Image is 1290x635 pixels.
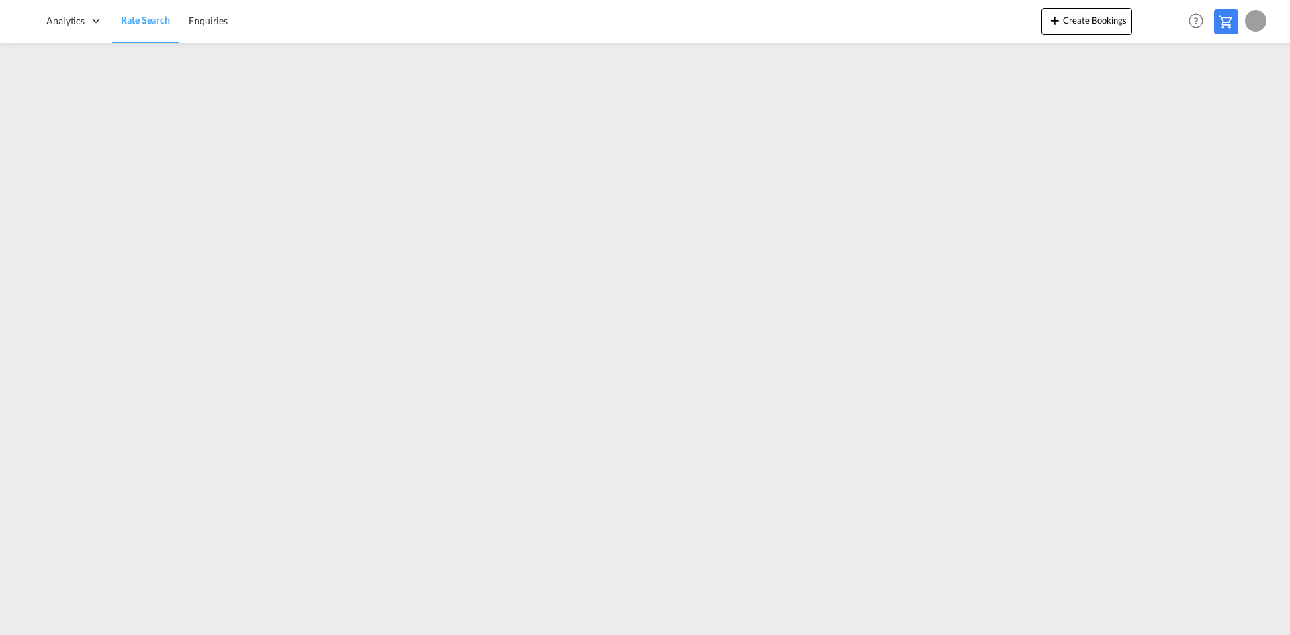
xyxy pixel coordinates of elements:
span: Help [1185,9,1207,32]
span: Enquiries [189,15,228,26]
span: Rate Search [121,14,170,26]
span: Analytics [46,14,85,28]
md-icon: icon-plus 400-fg [1047,12,1063,28]
button: icon-plus 400-fgCreate Bookings [1041,8,1132,35]
div: Help [1185,9,1214,34]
